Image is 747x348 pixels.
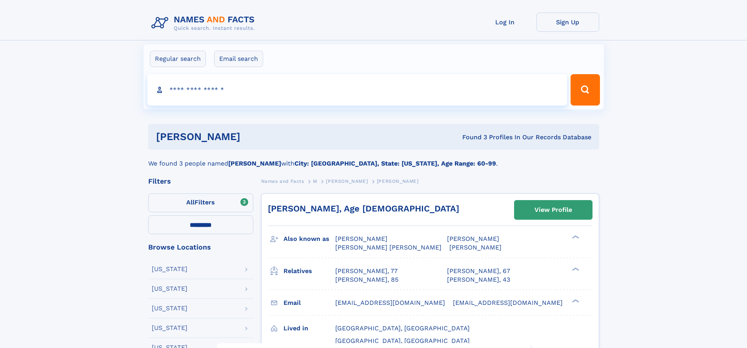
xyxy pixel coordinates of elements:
[214,51,263,67] label: Email search
[284,322,335,335] h3: Lived in
[148,178,253,185] div: Filters
[148,13,261,34] img: Logo Names and Facts
[335,299,445,306] span: [EMAIL_ADDRESS][DOMAIN_NAME]
[534,201,572,219] div: View Profile
[148,244,253,251] div: Browse Locations
[377,179,419,184] span: [PERSON_NAME]
[447,267,510,275] a: [PERSON_NAME], 67
[148,193,253,212] label: Filters
[268,204,459,213] a: [PERSON_NAME], Age [DEMOGRAPHIC_DATA]
[335,267,398,275] a: [PERSON_NAME], 77
[326,179,368,184] span: [PERSON_NAME]
[152,305,187,312] div: [US_STATE]
[150,51,206,67] label: Regular search
[447,235,499,242] span: [PERSON_NAME]
[186,199,194,206] span: All
[570,298,580,303] div: ❯
[156,132,351,142] h1: [PERSON_NAME]
[570,235,580,240] div: ❯
[261,176,304,186] a: Names and Facts
[152,325,187,331] div: [US_STATE]
[335,275,398,284] a: [PERSON_NAME], 85
[152,266,187,272] div: [US_STATE]
[284,232,335,246] h3: Also known as
[335,235,387,242] span: [PERSON_NAME]
[570,266,580,271] div: ❯
[335,244,442,251] span: [PERSON_NAME] [PERSON_NAME]
[148,149,599,168] div: We found 3 people named with .
[335,337,470,344] span: [GEOGRAPHIC_DATA], [GEOGRAPHIC_DATA]
[313,179,317,184] span: M
[228,160,281,167] b: [PERSON_NAME]
[453,299,563,306] span: [EMAIL_ADDRESS][DOMAIN_NAME]
[449,244,502,251] span: [PERSON_NAME]
[326,176,368,186] a: [PERSON_NAME]
[474,13,536,32] a: Log In
[294,160,496,167] b: City: [GEOGRAPHIC_DATA], State: [US_STATE], Age Range: 60-99
[284,264,335,278] h3: Relatives
[536,13,599,32] a: Sign Up
[147,74,567,106] input: search input
[514,200,592,219] a: View Profile
[351,133,591,142] div: Found 3 Profiles In Our Records Database
[152,286,187,292] div: [US_STATE]
[284,296,335,310] h3: Email
[447,275,510,284] a: [PERSON_NAME], 43
[571,74,600,106] button: Search Button
[335,324,470,332] span: [GEOGRAPHIC_DATA], [GEOGRAPHIC_DATA]
[313,176,317,186] a: M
